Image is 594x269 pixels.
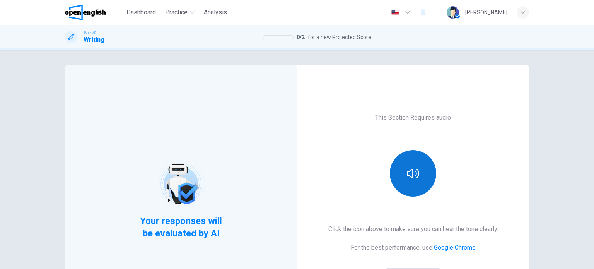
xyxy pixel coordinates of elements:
[126,8,156,17] span: Dashboard
[156,159,205,209] img: robot icon
[434,244,476,251] a: Google Chrome
[84,35,104,45] h1: Writing
[204,8,227,17] span: Analysis
[390,10,400,15] img: en
[201,5,230,19] button: Analysis
[328,224,498,234] h6: Click the icon above to make sure you can hear the tone clearly.
[65,5,106,20] img: OpenEnglish logo
[351,243,476,252] h6: For the best performance, use
[134,215,228,240] span: Your responses will be evaluated by AI
[465,8,507,17] div: [PERSON_NAME]
[297,33,305,42] span: 0 / 2
[165,8,188,17] span: Practice
[84,30,96,35] span: TOEFL®
[65,5,123,20] a: OpenEnglish logo
[447,6,459,19] img: Profile picture
[162,5,198,19] button: Practice
[308,33,371,42] span: for a new Projected Score
[375,113,451,122] h6: This Section Requires audio
[123,5,159,19] button: Dashboard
